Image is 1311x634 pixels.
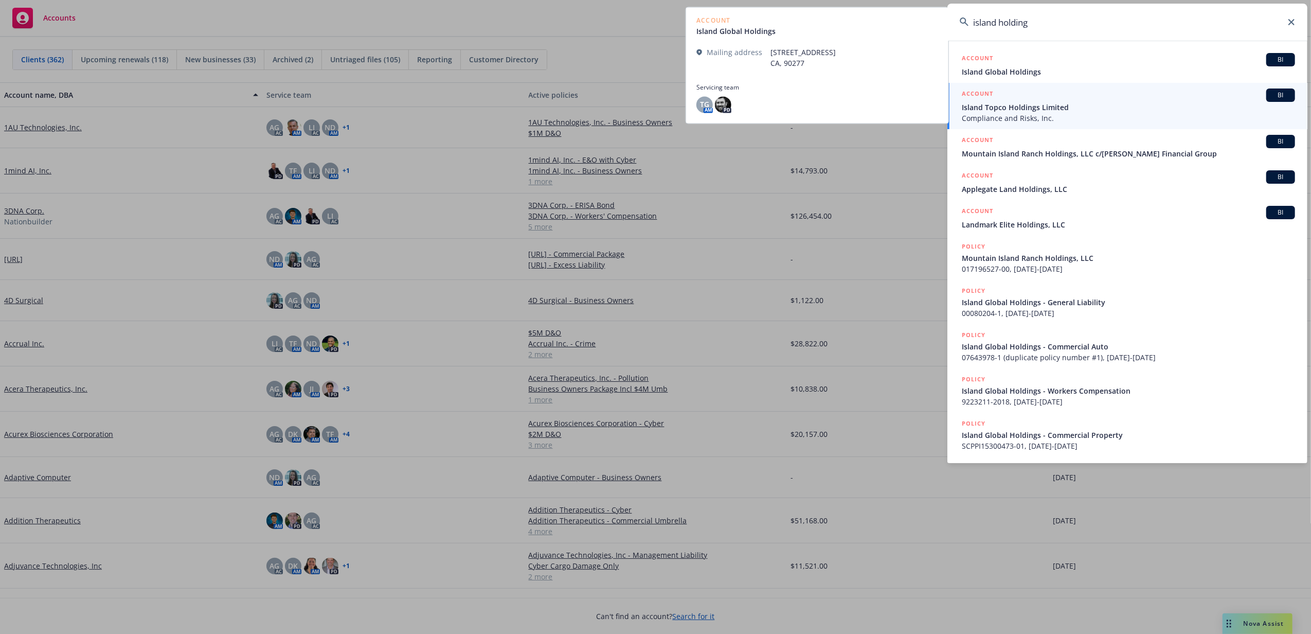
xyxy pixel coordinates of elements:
[962,263,1295,274] span: 017196527-00, [DATE]-[DATE]
[962,219,1295,230] span: Landmark Elite Holdings, LLC
[962,148,1295,159] span: Mountain Island Ranch Holdings, LLC c/[PERSON_NAME] Financial Group
[962,184,1295,195] span: Applegate Land Holdings, LLC
[962,241,985,252] h5: POLICY
[962,418,985,429] h5: POLICY
[962,206,993,218] h5: ACCOUNT
[947,83,1307,129] a: ACCOUNTBIIsland Topco Holdings LimitedCompliance and Risks, Inc.
[962,53,993,65] h5: ACCOUNT
[962,430,1295,441] span: Island Global Holdings - Commercial Property
[962,374,985,384] h5: POLICY
[947,200,1307,236] a: ACCOUNTBILandmark Elite Holdings, LLC
[947,47,1307,83] a: ACCOUNTBIIsland Global Holdings
[962,286,985,296] h5: POLICY
[962,66,1295,77] span: Island Global Holdings
[962,308,1295,319] span: 00080204-1, [DATE]-[DATE]
[947,165,1307,200] a: ACCOUNTBIApplegate Land Holdings, LLC
[1270,137,1291,146] span: BI
[962,113,1295,124] span: Compliance and Risks, Inc.
[962,341,1295,352] span: Island Global Holdings - Commercial Auto
[947,280,1307,324] a: POLICYIsland Global Holdings - General Liability00080204-1, [DATE]-[DATE]
[947,324,1307,368] a: POLICYIsland Global Holdings - Commercial Auto07643978-1 (duplicate policy number #1), [DATE]-[DATE]
[962,102,1295,113] span: Island Topco Holdings Limited
[1270,172,1291,182] span: BI
[962,170,993,183] h5: ACCOUNT
[947,236,1307,280] a: POLICYMountain Island Ranch Holdings, LLC017196527-00, [DATE]-[DATE]
[962,385,1295,396] span: Island Global Holdings - Workers Compensation
[962,135,993,147] h5: ACCOUNT
[947,413,1307,457] a: POLICYIsland Global Holdings - Commercial PropertySCPPI15300473-01, [DATE]-[DATE]
[947,4,1307,41] input: Search...
[962,89,993,101] h5: ACCOUNT
[962,396,1295,407] span: 9223211-2018, [DATE]-[DATE]
[1270,55,1291,64] span: BI
[962,297,1295,308] span: Island Global Holdings - General Liability
[962,441,1295,451] span: SCPPI15300473-01, [DATE]-[DATE]
[962,253,1295,263] span: Mountain Island Ranch Holdings, LLC
[962,330,985,340] h5: POLICY
[1270,208,1291,217] span: BI
[962,352,1295,363] span: 07643978-1 (duplicate policy number #1), [DATE]-[DATE]
[1270,91,1291,100] span: BI
[947,368,1307,413] a: POLICYIsland Global Holdings - Workers Compensation9223211-2018, [DATE]-[DATE]
[947,129,1307,165] a: ACCOUNTBIMountain Island Ranch Holdings, LLC c/[PERSON_NAME] Financial Group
